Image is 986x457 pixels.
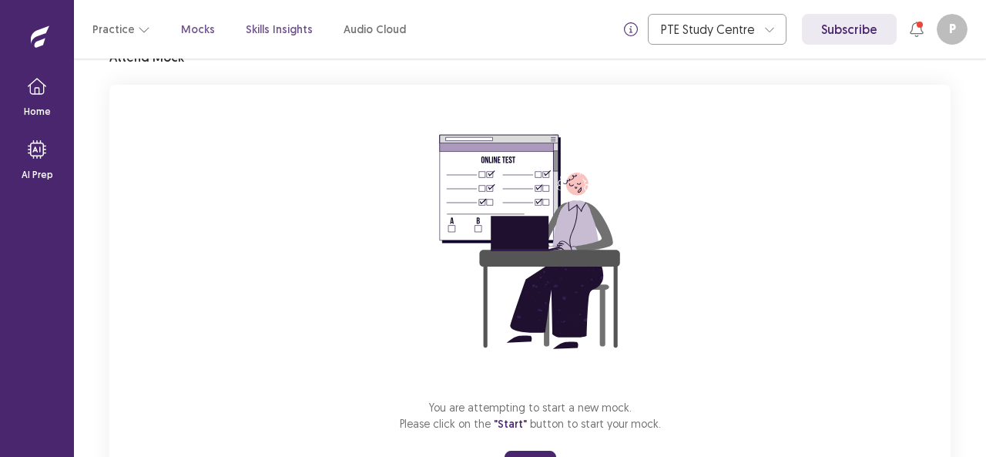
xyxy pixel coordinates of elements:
[22,168,53,182] p: AI Prep
[181,22,215,38] a: Mocks
[391,103,669,381] img: attend-mock
[246,22,313,38] a: Skills Insights
[24,105,51,119] p: Home
[802,14,897,45] a: Subscribe
[400,399,661,432] p: You are attempting to start a new mock. Please click on the button to start your mock.
[344,22,406,38] a: Audio Cloud
[661,15,756,44] div: PTE Study Centre
[494,417,527,431] span: "Start"
[617,15,645,43] button: info
[92,15,150,43] button: Practice
[937,14,968,45] button: P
